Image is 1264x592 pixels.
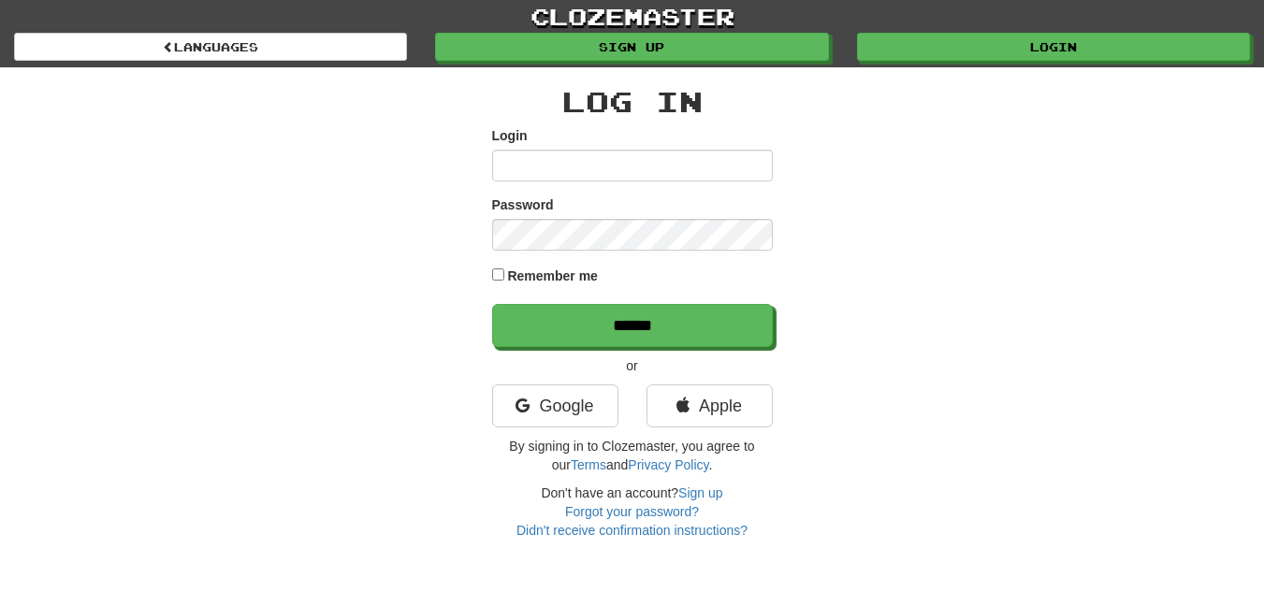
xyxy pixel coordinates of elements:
[14,33,407,61] a: Languages
[492,356,773,375] p: or
[507,267,598,285] label: Remember me
[492,384,618,427] a: Google
[492,126,528,145] label: Login
[565,504,699,519] a: Forgot your password?
[516,523,748,538] a: Didn't receive confirmation instructions?
[492,484,773,540] div: Don't have an account?
[492,86,773,117] h2: Log In
[647,384,773,427] a: Apple
[571,457,606,472] a: Terms
[492,195,554,214] label: Password
[857,33,1250,61] a: Login
[492,437,773,474] p: By signing in to Clozemaster, you agree to our and .
[628,457,708,472] a: Privacy Policy
[678,485,722,500] a: Sign up
[435,33,828,61] a: Sign up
